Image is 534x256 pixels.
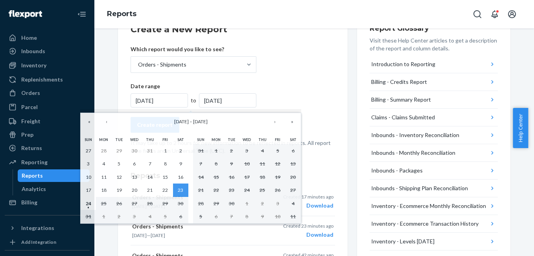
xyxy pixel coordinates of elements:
[370,144,498,162] button: Inbounds - Monthly Reconciliation
[371,149,455,157] div: Inbounds - Monthly Reconciliation
[255,157,270,171] button: September 11, 2025
[513,108,528,148] span: Help Center
[215,161,217,167] abbr: September 8, 2025
[111,210,127,223] button: September 2, 2025
[255,171,270,184] button: September 18, 2025
[5,32,90,44] a: Home
[101,174,107,180] abbr: August 11, 2025
[214,187,219,193] abbr: September 22, 2025
[131,82,256,90] p: Date range
[243,137,251,142] abbr: Wednesday
[173,171,188,184] button: August 16, 2025
[371,220,479,228] div: Inventory - Ecommerce Transaction History
[21,117,41,125] div: Freight
[198,187,204,193] abbr: September 21, 2025
[270,210,285,223] button: October 10, 2025
[5,59,90,72] a: Inventory
[266,113,284,130] button: ›
[138,61,186,69] div: Orders - Shipments
[208,184,224,197] button: September 22, 2025
[131,216,335,245] button: Orders - Shipments[DATE]—[DATE]Created 23 minutes agoDownload
[370,37,498,52] p: Visit these Help Center articles to get a description of the report and column details.
[260,174,265,180] abbr: September 18, 2025
[283,223,333,229] p: Created 23 minutes ago
[131,93,188,108] div: [DATE]
[21,158,48,166] div: Reporting
[86,200,91,206] abbr: August 24, 2025
[270,171,285,184] button: September 19, 2025
[371,78,427,86] div: Billing - Credits Report
[149,213,151,219] abbr: September 4, 2025
[370,126,498,144] button: Inbounds - Inventory Reconciliation
[5,73,90,86] a: Replenishments
[5,222,90,234] button: Integrations
[283,202,333,210] div: Download
[261,213,264,219] abbr: October 9, 2025
[21,34,37,42] div: Home
[292,148,295,154] abbr: September 6, 2025
[370,197,498,215] button: Inventory - Ecommerce Monthly Reconciliation
[85,137,92,142] abbr: Sunday
[142,197,158,210] button: August 28, 2025
[132,148,137,154] abbr: July 30, 2025
[5,87,90,99] a: Orders
[285,144,301,158] button: September 6, 2025
[86,148,91,154] abbr: July 27, 2025
[22,185,46,193] div: Analytics
[199,213,202,219] abbr: October 5, 2025
[371,237,435,245] div: Inventory - Levels [DATE]
[132,223,265,230] p: Orders - Shipments
[370,91,498,109] button: Billing - Summary Report
[370,109,498,126] button: Claims - Claims Submitted
[178,187,183,193] abbr: August 23, 2025
[99,137,108,142] abbr: Monday
[285,184,301,197] button: September 27, 2025
[151,232,165,238] time: [DATE]
[132,232,147,238] time: [DATE]
[132,232,265,239] p: —
[212,137,221,142] abbr: Monday
[96,171,111,184] button: August 11, 2025
[5,237,90,247] a: Add Integration
[255,197,270,210] button: October 2, 2025
[208,210,224,223] button: October 6, 2025
[178,174,183,180] abbr: August 16, 2025
[193,210,208,223] button: October 5, 2025
[5,101,90,113] a: Parcel
[101,3,143,26] ol: breadcrumbs
[260,161,265,167] abbr: September 11, 2025
[142,210,158,223] button: September 4, 2025
[470,6,485,22] button: Open Search Box
[370,56,498,73] button: Introduction to Reporting
[86,213,91,219] abbr: August 31, 2025
[285,157,301,171] button: September 13, 2025
[5,196,90,209] a: Billing
[158,157,173,171] button: August 8, 2025
[81,144,96,158] button: July 27, 2025
[74,6,90,22] button: Close Navigation
[260,187,265,193] abbr: September 25, 2025
[188,96,199,104] div: to
[245,148,248,154] abbr: September 3, 2025
[255,184,270,197] button: September 25, 2025
[158,184,173,197] button: August 22, 2025
[98,113,115,130] button: ‹
[5,45,90,58] a: Inbounds
[224,197,239,210] button: September 30, 2025
[239,157,254,171] button: September 10, 2025
[193,184,208,197] button: September 21, 2025
[193,144,208,158] button: August 31, 2025
[18,183,90,195] a: Analytics
[290,137,296,142] abbr: Saturday
[107,9,136,18] a: Reports
[371,167,423,174] div: Inbounds - Packages
[193,197,208,210] button: September 28, 2025
[158,144,173,158] button: August 1, 2025
[371,113,435,121] div: Claims - Claims Submitted
[130,137,138,142] abbr: Wednesday
[208,144,224,158] button: September 1, 2025
[81,171,96,184] button: August 10, 2025
[224,144,239,158] button: September 2, 2025
[370,180,498,197] button: Inbounds - Shipping Plan Reconciliation
[127,144,142,158] button: July 30, 2025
